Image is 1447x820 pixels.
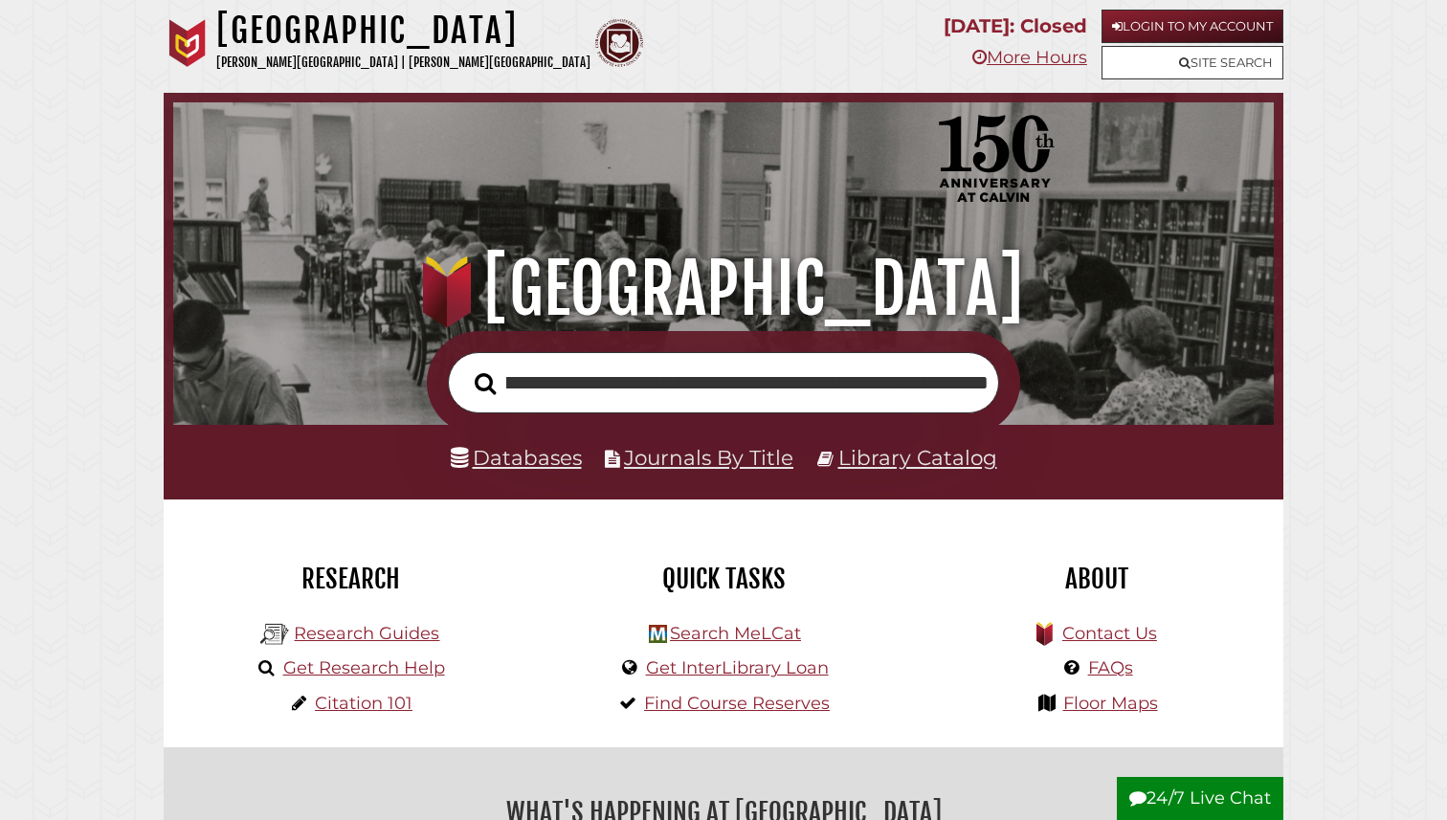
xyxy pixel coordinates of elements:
[216,52,590,74] p: [PERSON_NAME][GEOGRAPHIC_DATA] | [PERSON_NAME][GEOGRAPHIC_DATA]
[670,623,801,644] a: Search MeLCat
[551,563,896,595] h2: Quick Tasks
[260,620,289,649] img: Hekman Library Logo
[164,19,211,67] img: Calvin University
[315,693,412,714] a: Citation 101
[1062,623,1157,644] a: Contact Us
[624,445,793,470] a: Journals By Title
[649,625,667,643] img: Hekman Library Logo
[294,623,439,644] a: Research Guides
[1102,46,1283,79] a: Site Search
[924,563,1269,595] h2: About
[178,563,523,595] h2: Research
[283,657,445,678] a: Get Research Help
[944,10,1087,43] p: [DATE]: Closed
[451,445,582,470] a: Databases
[465,367,505,401] button: Search
[475,371,496,394] i: Search
[1063,693,1158,714] a: Floor Maps
[646,657,829,678] a: Get InterLibrary Loan
[644,693,830,714] a: Find Course Reserves
[972,47,1087,68] a: More Hours
[1102,10,1283,43] a: Login to My Account
[1088,657,1133,678] a: FAQs
[216,10,590,52] h1: [GEOGRAPHIC_DATA]
[595,19,643,67] img: Calvin Theological Seminary
[838,445,997,470] a: Library Catalog
[195,247,1253,331] h1: [GEOGRAPHIC_DATA]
